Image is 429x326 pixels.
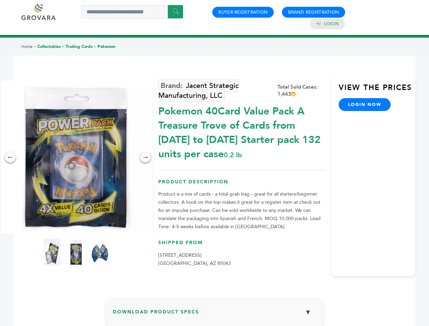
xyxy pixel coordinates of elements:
span: > [62,44,65,49]
a: Home [21,44,33,49]
img: Pokemon 40-Card Value Pack – A Treasure Trove of Cards from 1996 to 2024 - Starter pack! 132 unit... [44,239,61,266]
span: 0.2 lb [224,150,242,160]
div: → [140,152,151,163]
span: > [94,44,96,49]
a: login now [339,98,391,111]
button: ▼ [300,305,317,320]
img: Pokemon 40-Card Value Pack – A Treasure Trove of Cards from 1996 to 2024 - Starter pack! 132 unit... [68,239,85,266]
div: Pokemon 40Card Value Pack A Treasure Trove of Cards from [DATE] to [DATE] Starter pack 132 units ... [158,101,325,161]
h3: Product Description [158,179,325,191]
a: Pokemon [97,44,115,49]
h3: Download Product Specs [113,305,317,325]
span: > [34,44,36,49]
a: Buyer Registration [218,9,268,15]
p: [STREET_ADDRESS] [GEOGRAPHIC_DATA], AZ 85043 [158,251,325,268]
h3: View the Prices [339,83,415,98]
a: Login [324,21,339,27]
h3: Shipped From [158,239,325,251]
a: Jacent Strategic Manufacturing, LLC [158,79,239,102]
a: Trading Cards [66,44,93,49]
div: ← [5,152,16,163]
div: Total Sold Cases: 1,443 [278,84,325,98]
p: Product is a mix of cards - a total grab bag - great for all starters/beginner collectors. A hook... [158,190,325,231]
img: Pokemon 40-Card Value Pack – A Treasure Trove of Cards from 1996 to 2024 - Starter pack! 132 unit... [91,239,108,266]
a: Collectables [37,44,61,49]
input: Search a product or brand... [81,5,183,19]
a: Brand Registration [288,9,339,15]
